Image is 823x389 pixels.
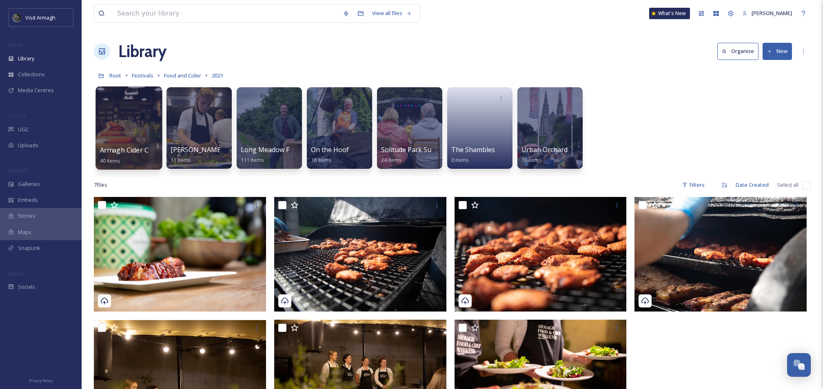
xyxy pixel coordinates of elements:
[451,145,495,154] span: The Shambles
[94,181,107,189] span: 7 file s
[29,375,53,385] a: Privacy Policy
[274,197,446,312] img: 0Q4A0231.jpg
[455,197,627,312] img: 0Q4A0234.jpg
[649,8,690,19] a: What's New
[521,146,594,164] a: Urban Orchard Armagh70 items
[18,141,38,149] span: Uploads
[132,71,153,80] a: Festivals
[763,43,792,60] button: New
[752,9,792,17] span: [PERSON_NAME]
[241,145,332,154] span: Long Meadow Food and Cider
[212,71,223,80] a: 2021
[113,4,339,22] input: Search your library
[18,212,35,220] span: Stories
[8,42,22,48] span: MEDIA
[777,181,799,189] span: Select all
[241,146,332,164] a: Long Meadow Food and Cider111 items
[164,71,201,80] a: Food and Cider
[787,353,811,377] button: Open Chat
[94,197,266,312] img: 0Q4A0426.jpg
[118,39,166,64] a: Library
[18,126,29,133] span: UGC
[521,145,594,154] span: Urban Orchard Armagh
[100,146,240,164] a: Armagh Cider Company Food and CIder 202140 items
[368,5,416,21] a: View all files
[171,145,251,154] span: [PERSON_NAME] Catering
[678,177,709,193] div: Filters
[381,146,476,164] a: Solitude Park Sundown Market24 items
[18,71,45,78] span: Collections
[451,146,495,164] a: The Shambles0 items
[171,146,251,164] a: [PERSON_NAME] Catering11 items
[18,228,31,236] span: Maps
[13,13,21,22] img: THE-FIRST-PLACE-VISIT-ARMAGH.COM-BLACK.jpg
[18,86,54,94] span: Media Centres
[241,156,264,164] span: 111 items
[451,156,469,164] span: 0 items
[381,156,402,164] span: 24 items
[311,145,349,154] span: On the Hoof
[311,146,349,164] a: On the Hoof18 items
[311,156,331,164] span: 18 items
[732,177,773,193] div: Date Created
[171,156,191,164] span: 11 items
[8,270,24,276] span: SOCIALS
[100,146,240,155] span: Armagh Cider Company Food and CIder 2021
[25,14,55,21] span: Visit Armagh
[18,180,40,188] span: Galleries
[381,145,476,154] span: Solitude Park Sundown Market
[717,43,759,60] button: Organise
[634,197,807,312] img: 0Q4A0117.jpg
[18,244,40,252] span: SnapLink
[18,55,34,62] span: Library
[18,283,35,291] span: Socials
[132,72,153,79] span: Festivals
[109,72,121,79] span: Root
[717,43,763,60] a: Organise
[29,378,53,383] span: Privacy Policy
[100,157,121,164] span: 40 items
[212,72,223,79] span: 2021
[8,113,26,119] span: COLLECT
[109,71,121,80] a: Root
[521,156,542,164] span: 70 items
[164,72,201,79] span: Food and Cider
[18,196,38,204] span: Embeds
[8,168,27,174] span: WIDGETS
[738,5,796,21] a: [PERSON_NAME]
